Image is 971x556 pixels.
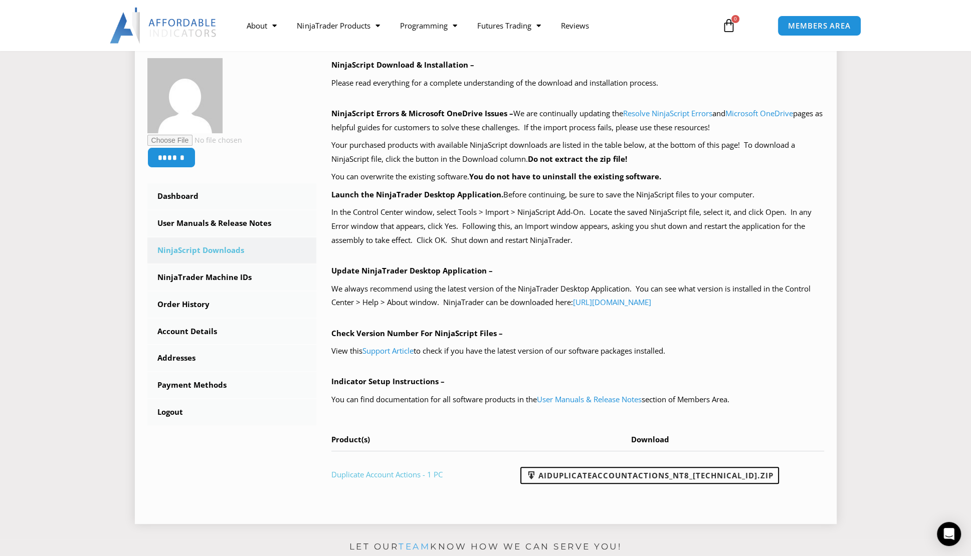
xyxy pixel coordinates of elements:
a: Payment Methods [147,372,317,398]
a: Resolve NinjaScript Errors [623,108,712,118]
a: team [399,541,430,551]
p: Please read everything for a complete understanding of the download and installation process. [331,76,824,90]
p: Your purchased products with available NinjaScript downloads are listed in the table below, at th... [331,138,824,166]
p: You can find documentation for all software products in the section of Members Area. [331,393,824,407]
b: NinjaScript Errors & Microsoft OneDrive Issues – [331,108,513,118]
b: You do not have to uninstall the existing software. [469,171,661,181]
a: AIDuplicateAccountActions_NT8_[TECHNICAL_ID].zip [520,467,779,484]
img: 214f0573fa568d57881685c5bb4fe1b44c6444418c392fc97bc69996b8347556 [147,58,223,133]
b: Launch the NinjaTrader Desktop Application. [331,189,503,199]
a: Futures Trading [467,14,550,37]
p: You can overwrite the existing software. [331,170,824,184]
b: Check Version Number For NinjaScript Files – [331,328,503,338]
span: Product(s) [331,434,370,444]
a: NinjaScript Downloads [147,237,317,263]
a: NinjaTrader Machine IDs [147,264,317,291]
a: About [237,14,287,37]
a: [URL][DOMAIN_NAME] [573,297,651,307]
p: In the Control Center window, select Tools > Import > NinjaScript Add-On. Locate the saved NinjaS... [331,205,824,247]
b: Update NinjaTrader Desktop Application – [331,265,493,275]
nav: Menu [237,14,710,37]
span: Download [631,434,669,444]
a: Order History [147,292,317,318]
div: Open Intercom Messenger [937,522,961,546]
a: Addresses [147,345,317,371]
img: LogoAI | Affordable Indicators – NinjaTrader [110,8,218,44]
a: NinjaTrader Products [287,14,390,37]
a: Dashboard [147,183,317,209]
a: MEMBERS AREA [778,16,861,36]
a: User Manuals & Release Notes [147,210,317,236]
a: Programming [390,14,467,37]
b: Do not extract the zip file! [528,154,627,164]
a: Account Details [147,319,317,345]
a: Microsoft OneDrive [725,108,793,118]
a: User Manuals & Release Notes [537,394,642,404]
a: Logout [147,399,317,425]
a: Support Article [362,346,414,356]
b: Indicator Setup Instructions – [331,376,445,386]
span: 0 [731,15,739,23]
p: We always recommend using the latest version of the NinjaTrader Desktop Application. You can see ... [331,282,824,310]
p: Let our know how we can serve you! [135,539,837,555]
span: MEMBERS AREA [788,22,851,30]
b: NinjaScript Download & Installation – [331,60,474,70]
a: Reviews [550,14,599,37]
a: 0 [707,11,751,40]
a: Duplicate Account Actions - 1 PC [331,469,443,479]
p: Before continuing, be sure to save the NinjaScript files to your computer. [331,188,824,202]
p: We are continually updating the and pages as helpful guides for customers to solve these challeng... [331,107,824,135]
p: View this to check if you have the latest version of our software packages installed. [331,344,824,358]
nav: Account pages [147,183,317,425]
